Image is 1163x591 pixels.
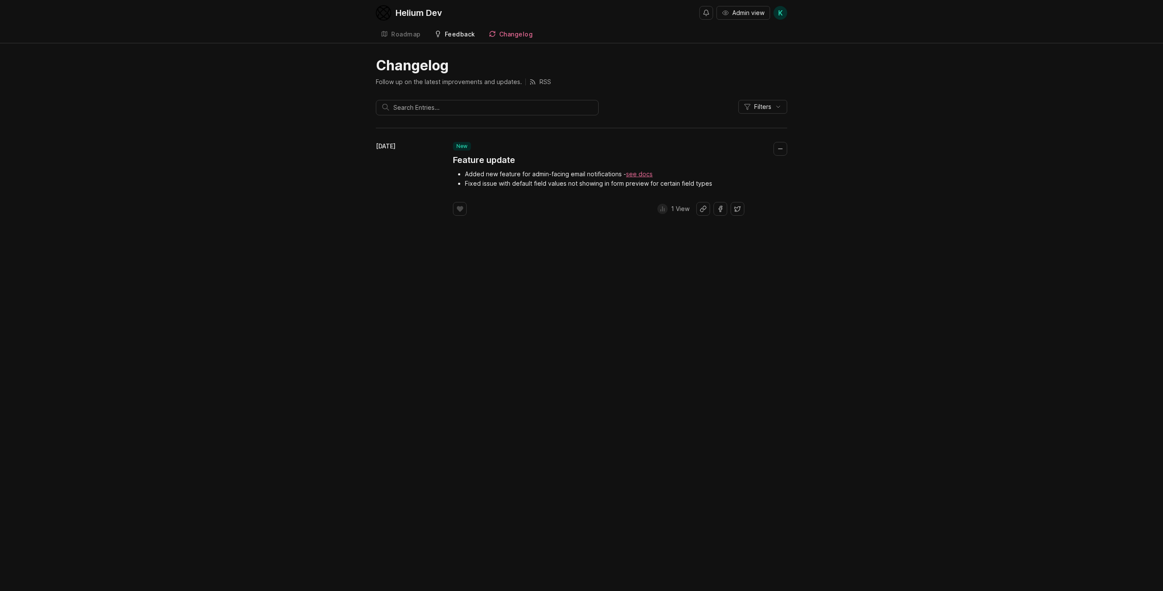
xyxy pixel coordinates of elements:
li: Fixed issue with default field values not showing in form preview for certain field types [465,179,744,188]
button: Notifications [699,6,713,20]
button: Share on X [731,202,744,216]
p: RSS [540,78,551,86]
div: Roadmap [391,31,421,37]
a: Feedback [429,26,480,43]
p: new [456,143,468,150]
h1: Changelog [376,57,787,74]
div: Feedback [445,31,475,37]
li: Added new feature for admin-facing email notifications - [465,169,744,179]
img: Helium Dev logo [376,5,391,21]
span: K [778,8,783,18]
div: Helium Dev [396,9,442,17]
span: Admin view [732,9,764,17]
a: Changelog [484,26,538,43]
button: Filters [738,100,787,114]
button: Collapse changelog entry [773,142,787,156]
button: Share link [696,202,710,216]
a: see docs [626,170,653,178]
span: Filters [754,103,771,111]
a: Feature update [453,154,515,166]
button: K [773,6,787,20]
div: Changelog [499,31,533,37]
a: Roadmap [376,26,426,43]
button: Share on Facebook [713,202,727,216]
p: 1 View [671,205,689,213]
p: Follow up on the latest improvements and updates. [376,78,522,86]
time: [DATE] [376,142,396,150]
a: RSS [529,78,551,86]
input: Search Entries... [393,103,592,112]
button: Admin view [716,6,770,20]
